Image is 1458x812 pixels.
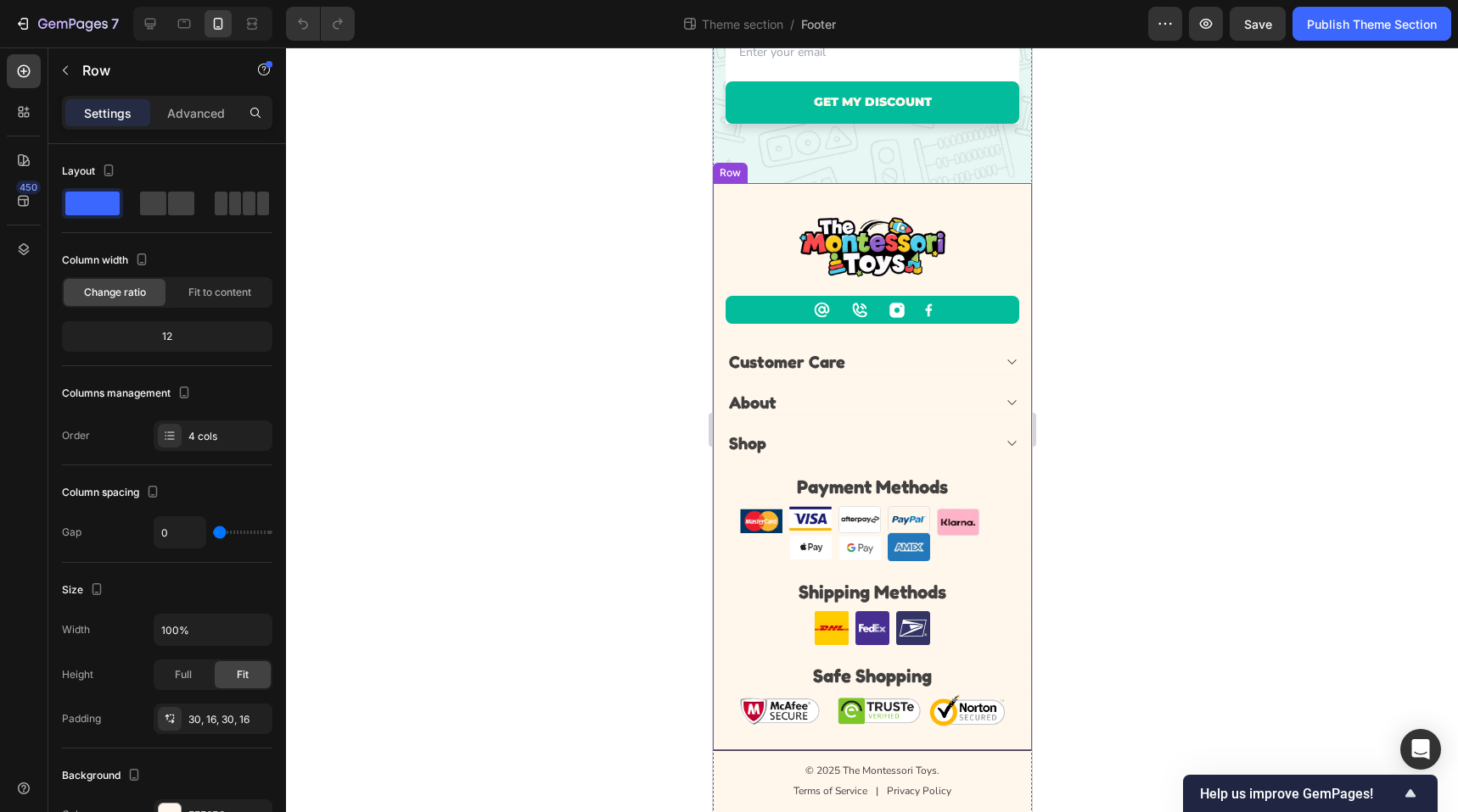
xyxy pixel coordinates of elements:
div: 30, 16, 30, 16 [188,712,268,727]
div: Height [62,667,93,682]
img: gempages_543138185857729782-8b9489c5-7d3c-4aed-a2c5-d26f328c5141.png [76,487,119,512]
div: Columns management [62,382,194,405]
img: gempages_543138185857729782-3db1b7ce-b409-490a-90e8-2cda2ef16f68.webp [175,459,217,487]
p: 7 [111,14,119,34]
p: Settings [84,104,132,122]
span: Full [175,667,192,682]
a: Privacy Policy [174,735,238,754]
div: Gap [62,525,81,540]
a: Image Title [177,255,192,270]
div: Order [62,428,90,443]
p: | [163,736,165,751]
span: / [790,15,794,33]
span: Fit to content [188,285,251,300]
div: 450 [16,181,41,194]
p: Advanced [167,104,225,122]
img: gempages_543138185857729782-1aef057e-977f-4bd4-bace-a4481db2a223.png [76,459,119,483]
span: Footer [801,15,836,33]
input: Auto [154,615,272,645]
img: Alt Image [212,256,220,270]
div: Padding [62,711,101,726]
div: Row [3,118,31,133]
p: About [16,344,64,366]
div: Undo/Redo [286,7,355,41]
span: Change ratio [84,285,146,300]
span: Help us improve GemPages! [1200,786,1400,802]
p: Customer Care [16,303,132,325]
span: Theme section [698,15,787,33]
img: gempages_543138185857729782-1dd28199-21ae-4d94-8ded-fbaa6c68ec8d.webp [175,486,217,514]
strong: Payment Methods [84,428,235,450]
span: Save [1244,17,1272,31]
iframe: Design area [713,47,1032,812]
button: Publish Theme Section [1293,7,1451,41]
img: gempages_543138185857729782-151773be-62f4-4fe2-99d0-fd7494f2f1a9.png [126,488,168,513]
span: Fit [237,667,249,682]
div: Publish Theme Section [1307,15,1437,33]
strong: Shipping Methods [86,533,233,555]
p: Shop [16,385,53,407]
div: Column width [62,249,152,272]
p: © 2025 The Montessori Toys. [14,715,305,731]
div: Width [62,622,90,637]
button: GET MY DISCOUNT [13,34,306,75]
strong: Safe Shopping [100,617,219,639]
div: 4 cols [188,429,268,444]
div: Open Intercom Messenger [1400,729,1441,770]
img: gempages_543138185857729782-2985905b-1b73-4633-a531-c9b8f5603bcf.webp [83,166,236,234]
img: gempages_543138185857729782-d02e535f-0fd4-4444-b98b-c1e3d9c2ae8f.webp [224,461,266,489]
a: Terms of Service [81,735,154,754]
button: 7 [7,7,126,41]
img: gempages_543138185857729782-04c7d2d7-a7a8-4f4b-ab35-024666402b1a.png [27,461,70,486]
div: Size [62,579,107,602]
img: gempages_543138185857729782-30900a85-c275-4b61-ae5e-c9c50fdaf74a.webp [126,459,168,487]
p: Row [82,60,227,81]
div: Layout [62,160,119,183]
img: gempages_543138185857729782-81fc5a5d-911f-4382-b5d6-6205195cd553.png [27,647,291,679]
button: Show survey - Help us improve GemPages! [1200,783,1421,804]
div: Background [62,765,144,787]
img: Alt Image [177,255,192,270]
div: GET MY DISCOUNT [101,44,219,65]
input: Auto [154,517,205,548]
a: Image Title [212,256,220,270]
button: Save [1230,7,1286,41]
div: 12 [65,325,269,348]
div: Column spacing [62,481,163,504]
